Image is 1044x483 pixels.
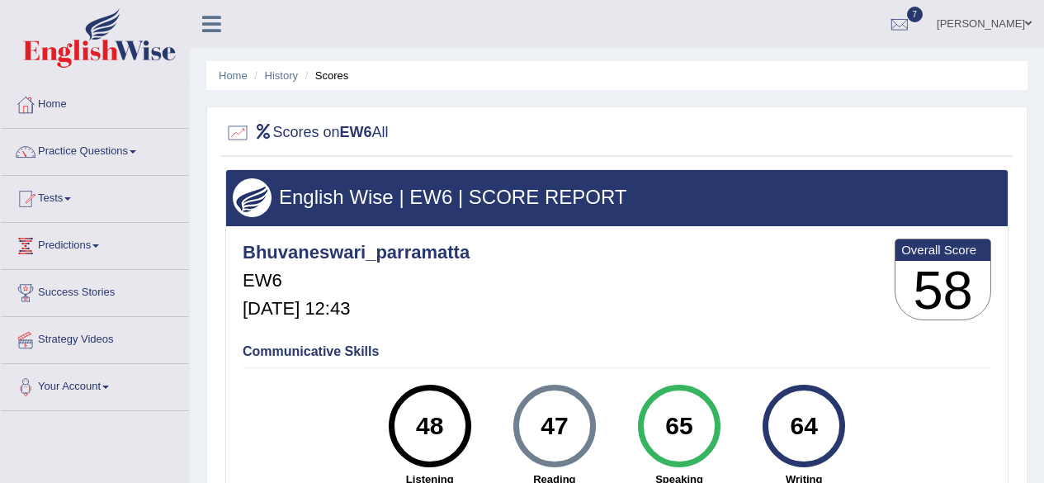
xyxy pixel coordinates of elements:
[1,223,189,264] a: Predictions
[1,129,189,170] a: Practice Questions
[243,271,470,291] h5: EW6
[774,391,834,461] div: 64
[243,344,991,359] h4: Communicative Skills
[895,261,990,320] h3: 58
[399,391,460,461] div: 48
[1,317,189,358] a: Strategy Videos
[225,121,389,145] h2: Scores on All
[907,7,924,22] span: 7
[219,69,248,82] a: Home
[1,176,189,217] a: Tests
[243,299,470,319] h5: [DATE] 12:43
[233,178,272,217] img: wings.png
[1,270,189,311] a: Success Stories
[1,364,189,405] a: Your Account
[524,391,584,461] div: 47
[649,391,709,461] div: 65
[340,124,372,140] b: EW6
[265,69,298,82] a: History
[301,68,349,83] li: Scores
[1,82,189,123] a: Home
[233,187,1001,208] h3: English Wise | EW6 | SCORE REPORT
[243,243,470,263] h4: Bhuvaneswari_parramatta
[901,243,985,257] b: Overall Score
